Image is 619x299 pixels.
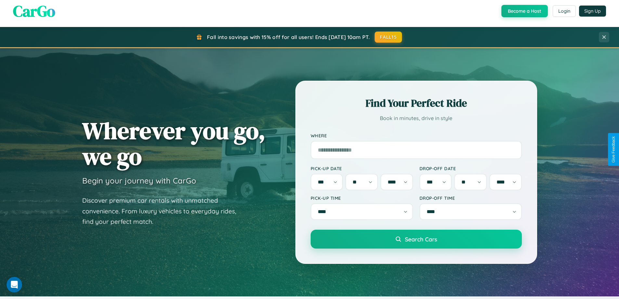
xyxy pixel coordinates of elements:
span: CarGo [13,0,55,22]
div: Give Feedback [611,136,616,163]
label: Where [311,133,522,138]
button: Login [553,5,576,17]
p: Discover premium car rentals with unmatched convenience. From luxury vehicles to everyday rides, ... [82,195,245,227]
p: Book in minutes, drive in style [311,114,522,123]
h3: Begin your journey with CarGo [82,176,196,185]
h1: Wherever you go, we go [82,118,265,169]
button: Become a Host [501,5,548,17]
label: Pick-up Time [311,195,413,201]
span: Fall into savings with 15% off for all users! Ends [DATE] 10am PT. [207,34,370,40]
label: Drop-off Time [419,195,522,201]
label: Drop-off Date [419,166,522,171]
button: Sign Up [579,6,606,17]
h2: Find Your Perfect Ride [311,96,522,110]
label: Pick-up Date [311,166,413,171]
span: Search Cars [405,236,437,243]
iframe: Intercom live chat [6,277,22,292]
button: Search Cars [311,230,522,249]
button: FALL15 [375,32,402,43]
